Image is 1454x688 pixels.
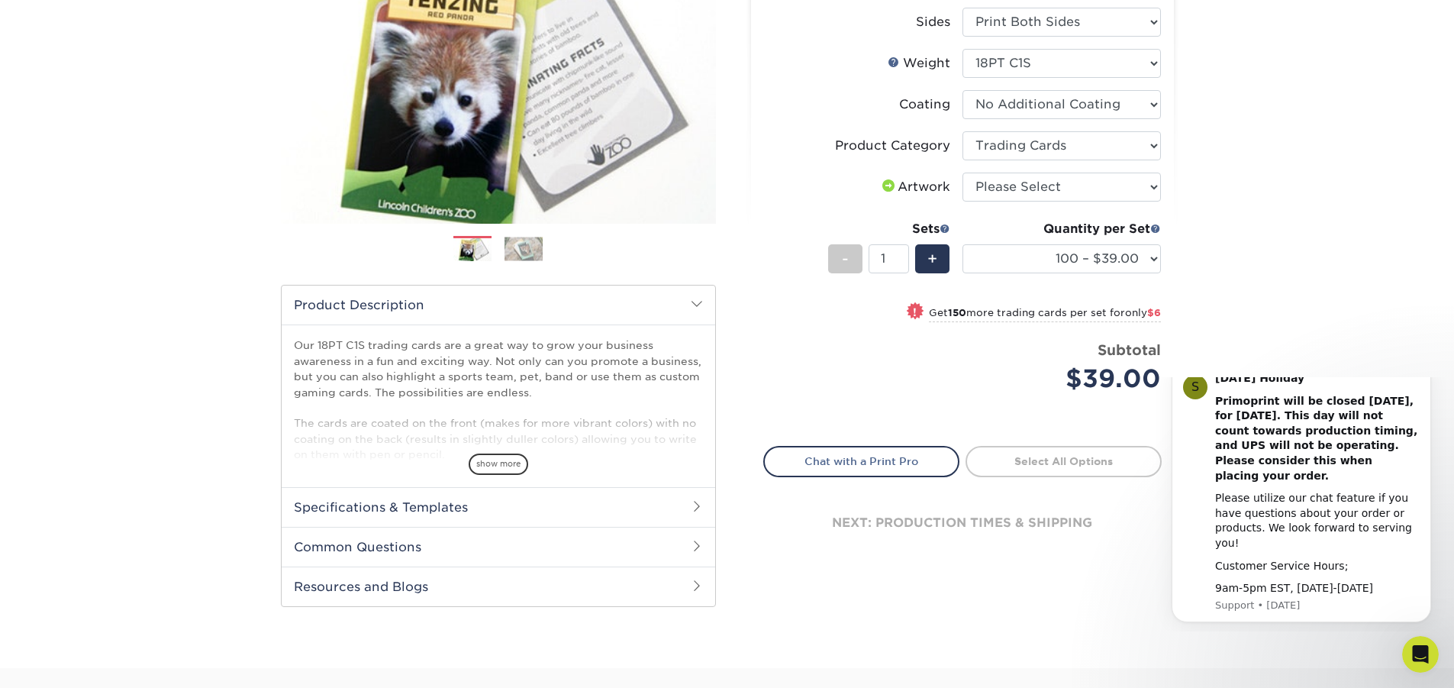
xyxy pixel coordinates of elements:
div: $39.00 [974,360,1161,397]
div: Sides [916,13,950,31]
div: next: production times & shipping [763,477,1162,569]
span: $6 [1147,307,1161,318]
div: Coating [899,95,950,114]
p: Message from Support, sent 4w ago [66,221,271,235]
a: Chat with a Print Pro [763,446,959,476]
small: Get more trading cards per set for [929,307,1161,322]
h2: Product Description [282,286,715,325]
div: Quantity per Set [962,220,1161,238]
span: - [842,247,849,270]
strong: Subtotal [1098,341,1161,358]
span: only [1125,307,1161,318]
div: Artwork [879,178,950,196]
b: Primoprint will be closed [DATE], for [DATE]. This day will not count towards production timing, ... [66,18,269,105]
div: Product Category [835,137,950,155]
div: Please utilize our chat feature if you have questions about your order or products. We look forwa... [66,114,271,173]
span: show more [469,454,528,474]
div: Customer Service Hours; [66,182,271,197]
h2: Resources and Blogs [282,567,715,606]
img: Trading Cards 02 [505,237,543,260]
img: Trading Cards 01 [453,237,492,263]
p: Our 18PT C1S trading cards are a great way to grow your business awareness in a fun and exciting ... [294,338,703,462]
a: Select All Options [966,446,1162,476]
iframe: Intercom notifications message [1149,377,1454,631]
strong: 150 [948,307,966,318]
div: 9am-5pm EST, [DATE]-[DATE] [66,204,271,219]
span: + [927,247,937,270]
div: Sets [828,220,950,238]
h2: Common Questions [282,527,715,567]
span: ! [913,304,917,320]
h2: Specifications & Templates [282,487,715,527]
iframe: Intercom live chat [1402,636,1439,673]
div: Weight [888,54,950,73]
